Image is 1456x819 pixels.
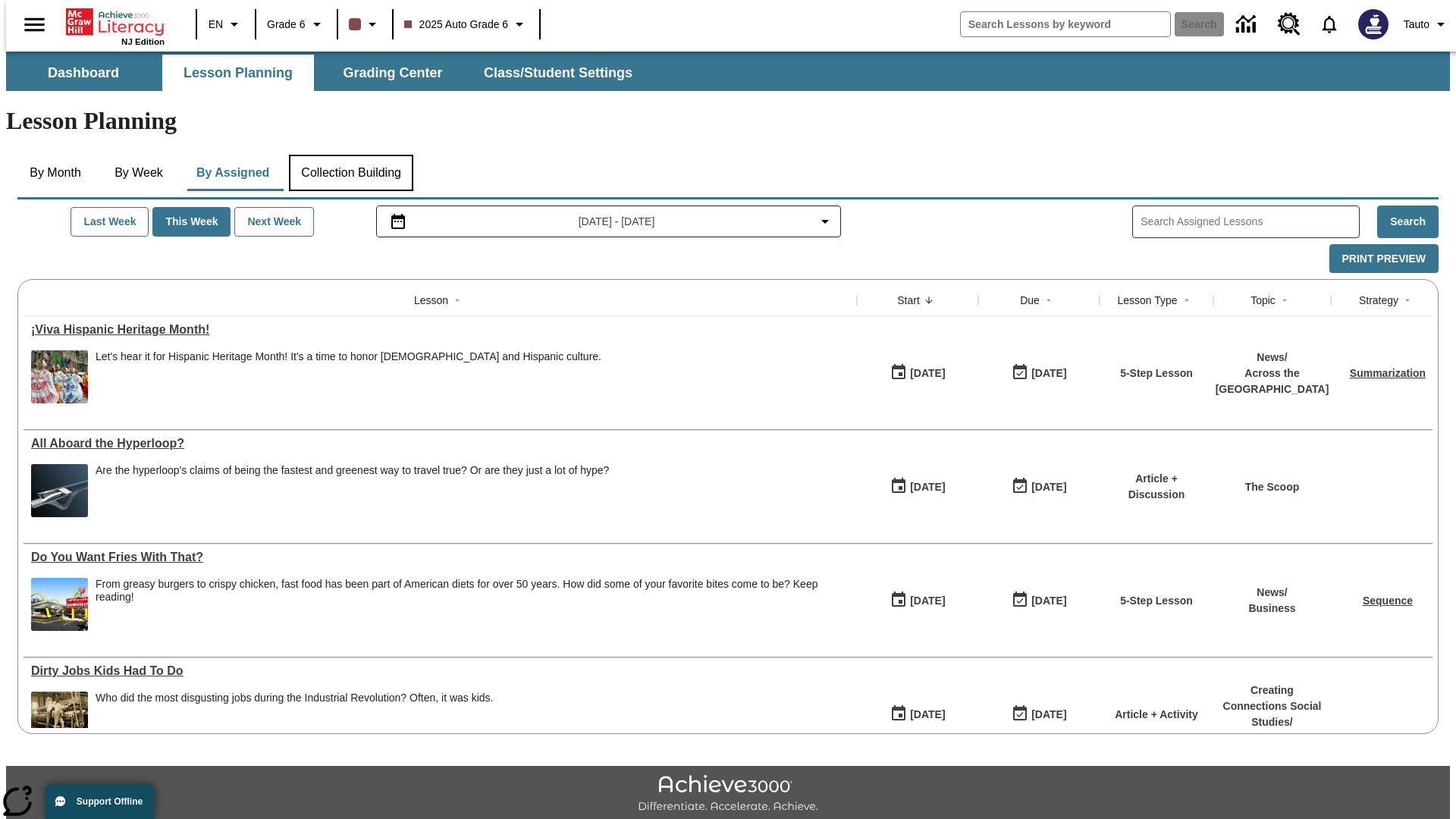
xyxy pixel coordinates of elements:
[162,55,314,91] button: Lesson Planning
[31,551,849,564] a: Do You Want Fries With That?, Lessons
[1006,359,1072,388] button: 09/21/25: Last day the lesson can be accessed
[1120,366,1193,381] p: 5-Step Lesson
[383,212,835,231] button: Select the date range menu item
[885,359,950,388] button: 09/15/25: First time the lesson was available
[101,155,177,191] button: By Week
[1404,17,1429,33] span: Tauto
[1115,707,1198,723] p: Article + Activity
[398,11,535,38] button: Class: 2025 Auto Grade 6, Select your class
[45,784,155,819] button: Support Offline
[1359,293,1398,308] div: Strategy
[1006,700,1072,729] button: 11/30/25: Last day the lesson can be accessed
[31,323,849,337] div: ¡Viva Hispanic Heritage Month!
[897,293,920,308] div: Start
[1248,585,1295,601] p: News /
[910,364,945,383] div: [DATE]
[1358,9,1389,39] img: Avatar
[1107,471,1206,503] p: Article + Discussion
[1398,11,1456,38] button: Profile/Settings
[1310,5,1349,44] a: Notifications
[885,700,950,729] button: 07/11/25: First time the lesson was available
[1117,293,1177,308] div: Lesson Type
[31,464,88,517] img: Artist rendering of Hyperloop TT vehicle entering a tunnel
[96,692,494,745] div: Who did the most disgusting jobs during the Industrial Revolution? Often, it was kids.
[261,11,332,38] button: Grade: Grade 6, Select a grade
[1040,291,1058,309] button: Sort
[343,11,388,38] button: Class color is dark brown. Change class color
[1006,586,1072,615] button: 07/20/26: Last day the lesson can be accessed
[1227,4,1269,45] a: Data Center
[1216,350,1329,366] p: News /
[31,664,849,678] a: Dirty Jobs Kids Had To Do, Lessons
[289,155,413,191] button: Collection Building
[209,17,223,33] span: EN
[1269,4,1310,45] a: Resource Center, Will open in new tab
[96,578,849,631] div: From greasy burgers to crispy chicken, fast food has been part of American diets for over 50 year...
[317,55,469,91] button: Grading Center
[184,155,281,191] button: By Assigned
[152,207,231,237] button: This Week
[96,350,601,363] div: Let's hear it for Hispanic Heritage Month! It's a time to honor [DEMOGRAPHIC_DATA] and Hispanic c...
[1031,478,1066,497] div: [DATE]
[6,55,646,91] div: SubNavbar
[1031,705,1066,724] div: [DATE]
[96,464,609,477] div: Are the hyperloop's claims of being the fastest and greenest way to travel true? Or are they just...
[234,207,314,237] button: Next Week
[1245,479,1300,495] p: The Scoop
[121,37,165,46] span: NJ Edition
[12,2,57,47] button: Open side menu
[31,323,849,337] a: ¡Viva Hispanic Heritage Month! , Lessons
[885,586,950,615] button: 07/14/25: First time the lesson was available
[96,578,849,604] div: From greasy burgers to crispy chicken, fast food has been part of American diets for over 50 year...
[31,437,849,450] a: All Aboard the Hyperloop?, Lessons
[1020,293,1040,308] div: Due
[1006,472,1072,501] button: 06/30/26: Last day the lesson can be accessed
[17,155,93,191] button: By Month
[910,478,945,497] div: [DATE]
[1398,291,1417,309] button: Sort
[414,293,448,308] div: Lesson
[1216,366,1329,397] p: Across the [GEOGRAPHIC_DATA]
[1221,682,1323,730] p: Creating Connections Social Studies /
[1350,367,1426,379] a: Summarization
[31,437,849,450] div: All Aboard the Hyperloop?
[1276,291,1294,309] button: Sort
[31,664,849,678] div: Dirty Jobs Kids Had To Do
[31,692,88,745] img: Black and white photo of two young boys standing on a piece of heavy machinery
[6,52,1450,91] div: SubNavbar
[1250,293,1276,308] div: Topic
[1377,206,1439,238] button: Search
[448,291,466,309] button: Sort
[638,775,818,814] img: Achieve3000 Differentiate Accelerate Achieve
[66,5,165,46] div: Home
[31,350,88,403] img: A photograph of Hispanic women participating in a parade celebrating Hispanic culture. The women ...
[202,11,250,38] button: Language: EN, Select a language
[885,472,950,501] button: 07/21/25: First time the lesson was available
[1120,593,1193,609] p: 5-Step Lesson
[816,212,834,231] svg: Collapse Date Range Filter
[579,214,655,230] span: [DATE] - [DATE]
[910,591,945,610] div: [DATE]
[8,55,159,91] button: Dashboard
[96,464,609,517] div: Are the hyperloop's claims of being the fastest and greenest way to travel true? Or are they just...
[472,55,645,91] button: Class/Student Settings
[31,578,88,631] img: One of the first McDonald's stores, with the iconic red sign and golden arches.
[31,551,849,564] div: Do You Want Fries With That?
[1329,244,1439,274] button: Print Preview
[66,7,165,37] a: Home
[1349,5,1398,44] button: Select a new avatar
[96,350,601,403] span: Let's hear it for Hispanic Heritage Month! It's a time to honor Hispanic Americans and Hispanic c...
[910,705,945,724] div: [DATE]
[1248,601,1295,617] p: Business
[6,107,1450,135] h1: Lesson Planning
[404,17,509,33] span: 2025 Auto Grade 6
[71,207,149,237] button: Last Week
[1141,211,1359,233] input: Search Assigned Lessons
[267,17,306,33] span: Grade 6
[96,692,494,704] div: Who did the most disgusting jobs during the Industrial Revolution? Often, it was kids.
[1363,595,1413,607] a: Sequence
[77,796,143,807] span: Support Offline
